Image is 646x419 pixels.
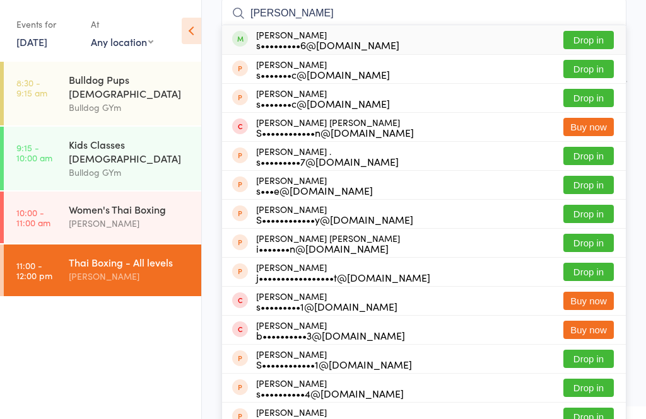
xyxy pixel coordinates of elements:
button: Drop in [563,205,614,223]
div: Thai Boxing - All levels [69,255,191,269]
div: s•••••••••7@[DOMAIN_NAME] [256,156,399,166]
a: [DATE] [16,35,47,49]
button: Drop in [563,147,614,165]
div: b••••••••••3@[DOMAIN_NAME] [256,330,405,340]
button: Buy now [563,118,614,136]
div: [PERSON_NAME] [256,291,397,311]
div: Bulldog GYm [69,165,191,180]
div: [PERSON_NAME] [256,378,404,398]
time: 10:00 - 11:00 am [16,207,50,227]
button: Drop in [563,176,614,194]
div: i•••••••n@[DOMAIN_NAME] [256,243,400,253]
button: Drop in [563,263,614,281]
div: Kids Classes [DEMOGRAPHIC_DATA] [69,137,191,165]
div: S••••••••••••n@[DOMAIN_NAME] [256,127,414,137]
button: Drop in [563,89,614,107]
button: Buy now [563,321,614,339]
div: Events for [16,14,78,35]
div: [PERSON_NAME] [256,320,405,340]
div: [PERSON_NAME] [256,175,373,195]
div: j•••••••••••••••••t@[DOMAIN_NAME] [256,272,430,282]
button: Drop in [563,234,614,252]
div: [PERSON_NAME] [256,59,390,79]
a: 11:00 -12:00 pmThai Boxing - All levels[PERSON_NAME] [4,244,201,296]
div: s••••••••••4@[DOMAIN_NAME] [256,388,404,398]
button: Drop in [563,350,614,368]
div: S••••••••••••1@[DOMAIN_NAME] [256,359,412,369]
button: Drop in [563,31,614,49]
div: s•••••••c@[DOMAIN_NAME] [256,69,390,79]
div: At [91,14,153,35]
button: Drop in [563,60,614,78]
div: Bulldog Pups [DEMOGRAPHIC_DATA] [69,72,191,100]
div: [PERSON_NAME] [256,349,412,369]
div: [PERSON_NAME] [256,262,430,282]
div: Bulldog GYm [69,100,191,115]
div: [PERSON_NAME] [69,216,191,231]
div: Women's Thai Boxing [69,202,191,216]
time: 8:30 - 9:15 am [16,77,47,98]
div: [PERSON_NAME] [256,88,390,108]
time: 9:15 - 10:00 am [16,142,52,163]
time: 11:00 - 12:00 pm [16,260,52,280]
div: [PERSON_NAME] . [256,146,399,166]
div: s•••e@[DOMAIN_NAME] [256,185,373,195]
div: s•••••••c@[DOMAIN_NAME] [256,98,390,108]
div: [PERSON_NAME] [PERSON_NAME] [256,117,414,137]
div: S••••••••••••y@[DOMAIN_NAME] [256,214,413,224]
div: [PERSON_NAME] [256,204,413,224]
button: Drop in [563,379,614,397]
div: s•••••••••6@[DOMAIN_NAME] [256,40,399,50]
div: Any location [91,35,153,49]
button: Buy now [563,292,614,310]
div: s•••••••••1@[DOMAIN_NAME] [256,301,397,311]
a: 10:00 -11:00 amWomen's Thai Boxing[PERSON_NAME] [4,192,201,243]
div: [PERSON_NAME] [69,269,191,284]
div: [PERSON_NAME] [PERSON_NAME] [256,233,400,253]
a: 9:15 -10:00 amKids Classes [DEMOGRAPHIC_DATA]Bulldog GYm [4,127,201,190]
div: [PERSON_NAME] [256,30,399,50]
a: 8:30 -9:15 amBulldog Pups [DEMOGRAPHIC_DATA]Bulldog GYm [4,62,201,125]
